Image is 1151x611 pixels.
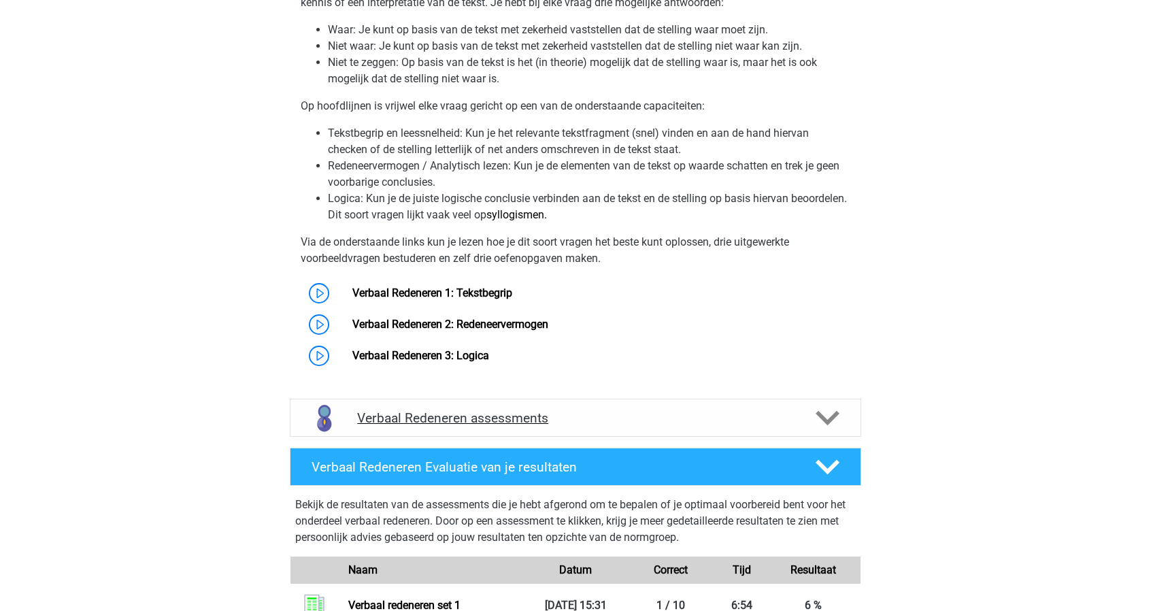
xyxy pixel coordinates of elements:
[328,54,850,87] li: Niet te zeggen: Op basis van de tekst is het (in theorie) mogelijk dat de stelling waar is, maar ...
[284,399,867,437] a: assessments Verbaal Redeneren assessments
[307,401,341,435] img: verbaal redeneren assessments
[528,562,623,578] div: Datum
[338,562,528,578] div: Naam
[328,38,850,54] li: Niet waar: Je kunt op basis van de tekst met zekerheid vaststellen dat de stelling niet waar kan ...
[623,562,718,578] div: Correct
[328,158,850,191] li: Redeneervermogen / Analytisch lezen: Kun je de elementen van de tekst op waarde schatten en trek ...
[352,318,548,331] a: Verbaal Redeneren 2: Redeneervermogen
[328,191,850,223] li: Logica: Kun je de juiste logische conclusie verbinden aan de tekst en de stelling op basis hierva...
[357,410,794,426] h4: Verbaal Redeneren assessments
[486,208,547,221] a: syllogismen.
[312,459,794,475] h4: Verbaal Redeneren Evaluatie van je resultaten
[718,562,766,578] div: Tijd
[301,234,850,267] p: Via de onderstaande links kun je lezen hoe je dit soort vragen het beste kunt oplossen, drie uitg...
[765,562,861,578] div: Resultaat
[284,448,867,486] a: Verbaal Redeneren Evaluatie van je resultaten
[352,286,512,299] a: Verbaal Redeneren 1: Tekstbegrip
[352,349,489,362] a: Verbaal Redeneren 3: Logica
[328,22,850,38] li: Waar: Je kunt op basis van de tekst met zekerheid vaststellen dat de stelling waar moet zijn.
[301,98,850,114] p: Op hoofdlijnen is vrijwel elke vraag gericht op een van de onderstaande capaciteiten:
[328,125,850,158] li: Tekstbegrip en leessnelheid: Kun je het relevante tekstfragment (snel) vinden en aan de hand hier...
[295,497,856,546] p: Bekijk de resultaten van de assessments die je hebt afgerond om te bepalen of je optimaal voorber...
